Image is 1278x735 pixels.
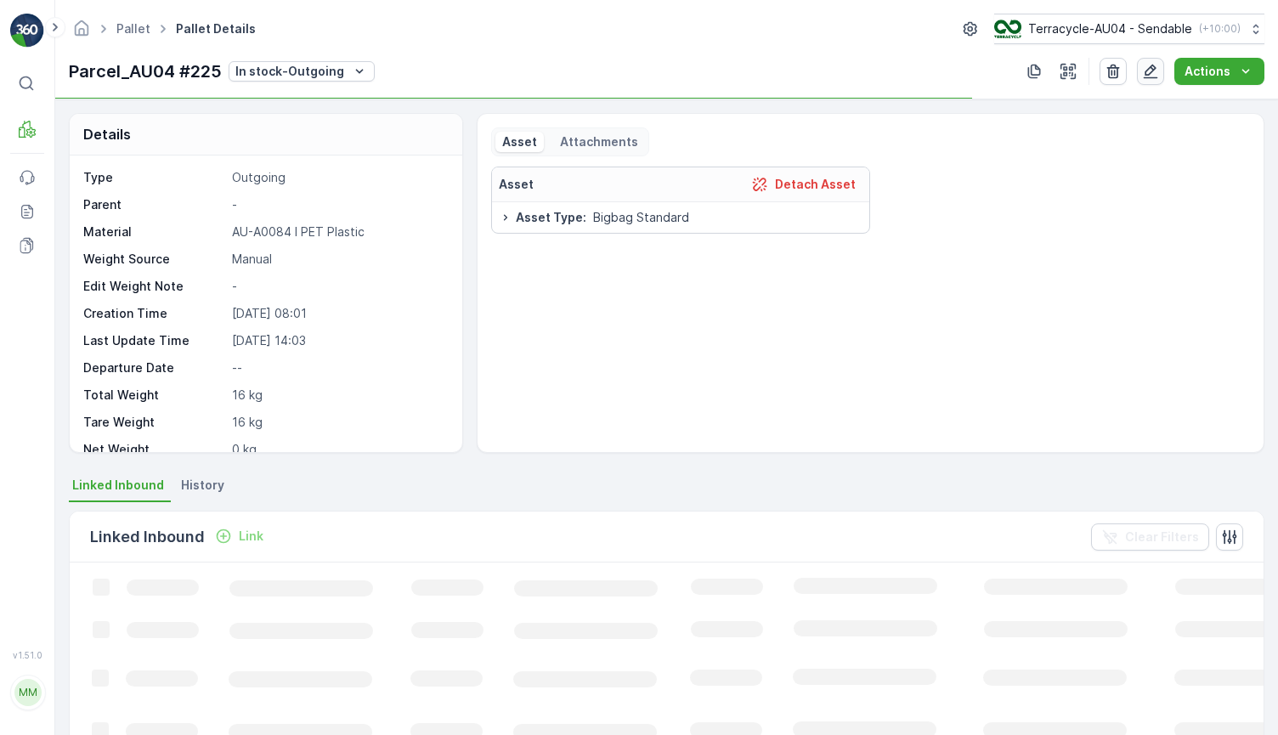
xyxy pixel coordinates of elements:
[172,20,259,37] span: Pallet Details
[83,196,225,213] p: Parent
[83,359,225,376] p: Departure Date
[83,124,131,144] p: Details
[10,664,44,721] button: MM
[232,196,444,213] p: -
[994,14,1264,44] button: Terracycle-AU04 - Sendable(+10:00)
[83,251,225,268] p: Weight Source
[90,525,205,549] p: Linked Inbound
[181,477,224,494] span: History
[69,59,222,84] p: Parcel_AU04 #225
[83,305,225,322] p: Creation Time
[83,332,225,349] p: Last Update Time
[1125,529,1199,546] p: Clear Filters
[232,387,444,404] p: 16 kg
[235,63,344,80] p: In stock-Outgoing
[557,133,638,150] p: Attachments
[593,209,689,226] span: Bigbag Standard
[1199,22,1241,36] p: ( +10:00 )
[10,650,44,660] span: v 1.51.0
[208,526,270,546] button: Link
[83,414,225,431] p: Tare Weight
[72,25,91,40] a: Homepage
[499,176,534,193] p: Asset
[775,176,856,193] p: Detach Asset
[232,332,444,349] p: [DATE] 14:03
[10,14,44,48] img: logo
[232,414,444,431] p: 16 kg
[229,61,375,82] button: In stock-Outgoing
[83,441,225,458] p: Net Weight
[516,209,586,226] span: Asset Type :
[232,251,444,268] p: Manual
[83,387,225,404] p: Total Weight
[232,169,444,186] p: Outgoing
[232,278,444,295] p: -
[1185,63,1230,80] p: Actions
[232,305,444,322] p: [DATE] 08:01
[83,223,225,240] p: Material
[232,441,444,458] p: 0 kg
[116,21,150,36] a: Pallet
[239,528,263,545] p: Link
[83,278,225,295] p: Edit Weight Note
[1174,58,1264,85] button: Actions
[232,223,444,240] p: AU-A0084 I PET Plastic
[1091,523,1209,551] button: Clear Filters
[744,174,862,195] button: Detach Asset
[994,20,1021,38] img: terracycle_logo.png
[72,477,164,494] span: Linked Inbound
[502,133,537,150] p: Asset
[1028,20,1192,37] p: Terracycle-AU04 - Sendable
[232,359,444,376] p: --
[83,169,225,186] p: Type
[14,679,42,706] div: MM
